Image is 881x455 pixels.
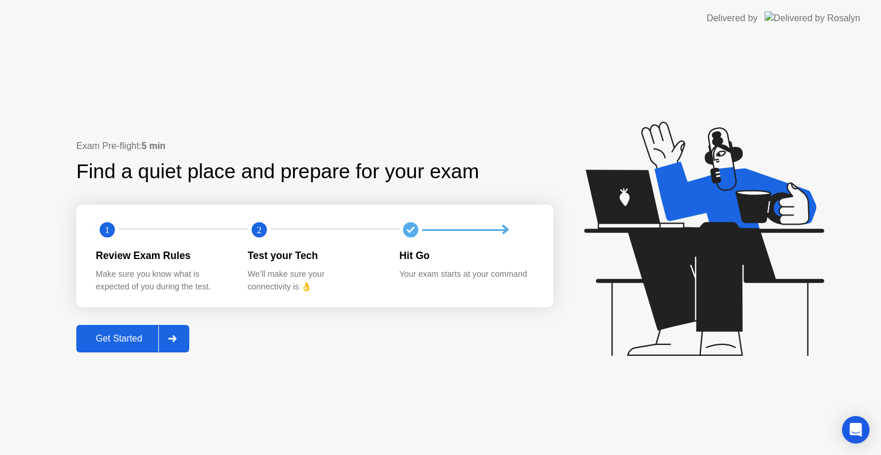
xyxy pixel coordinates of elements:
[248,268,381,293] div: We’ll make sure your connectivity is 👌
[96,248,229,263] div: Review Exam Rules
[707,11,758,25] div: Delivered by
[105,225,110,236] text: 1
[399,248,533,263] div: Hit Go
[96,268,229,293] div: Make sure you know what is expected of you during the test.
[248,248,381,263] div: Test your Tech
[76,139,553,153] div: Exam Pre-flight:
[765,11,860,25] img: Delivered by Rosalyn
[399,268,533,281] div: Your exam starts at your command
[142,141,166,151] b: 5 min
[257,225,262,236] text: 2
[76,156,481,187] div: Find a quiet place and prepare for your exam
[76,325,189,352] button: Get Started
[842,416,870,444] div: Open Intercom Messenger
[80,334,158,344] div: Get Started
